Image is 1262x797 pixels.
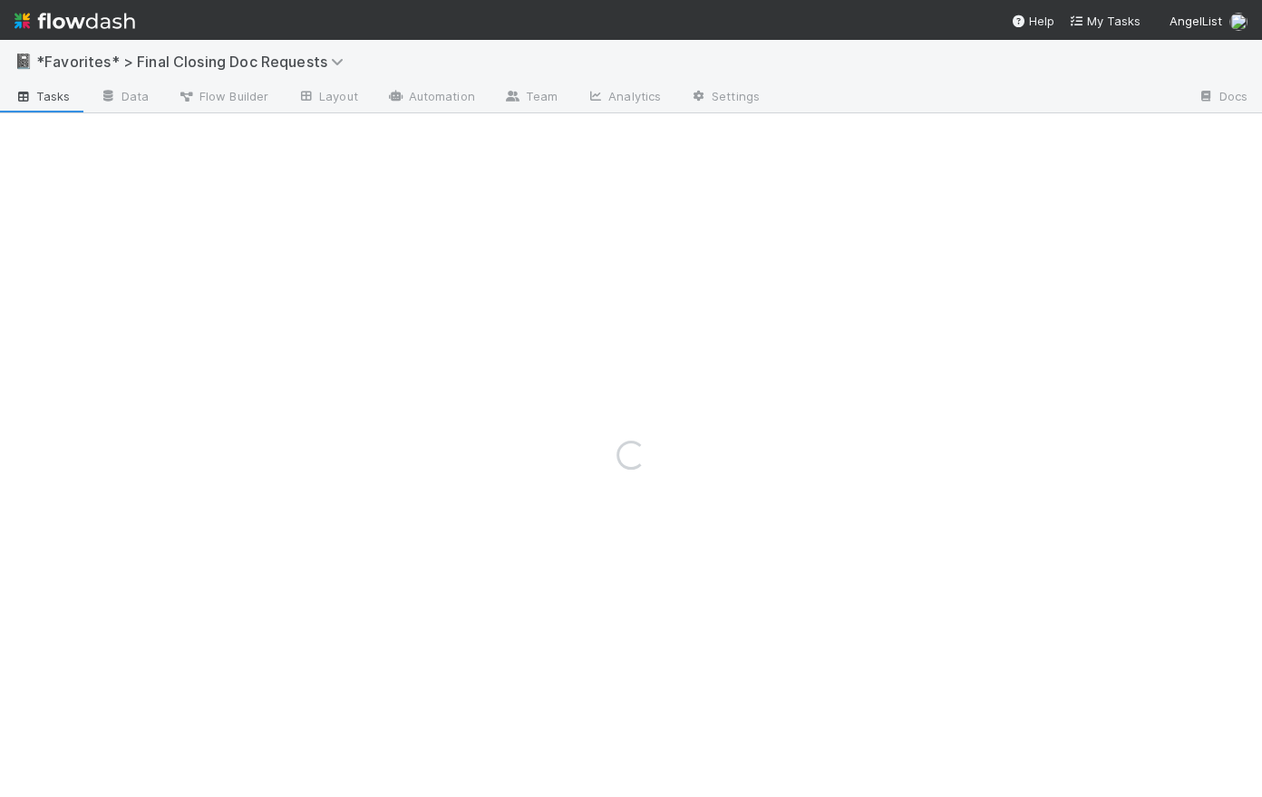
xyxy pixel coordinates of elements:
[178,87,268,105] span: Flow Builder
[572,83,675,112] a: Analytics
[490,83,572,112] a: Team
[1069,12,1141,30] a: My Tasks
[373,83,490,112] a: Automation
[15,53,33,69] span: 📓
[15,87,71,105] span: Tasks
[1170,14,1222,28] span: AngelList
[85,83,163,112] a: Data
[163,83,283,112] a: Flow Builder
[675,83,774,112] a: Settings
[1011,12,1054,30] div: Help
[36,53,353,71] span: *Favorites* > Final Closing Doc Requests
[1229,13,1247,31] img: avatar_b467e446-68e1-4310-82a7-76c532dc3f4b.png
[1069,14,1141,28] span: My Tasks
[1183,83,1262,112] a: Docs
[283,83,373,112] a: Layout
[15,5,135,36] img: logo-inverted-e16ddd16eac7371096b0.svg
